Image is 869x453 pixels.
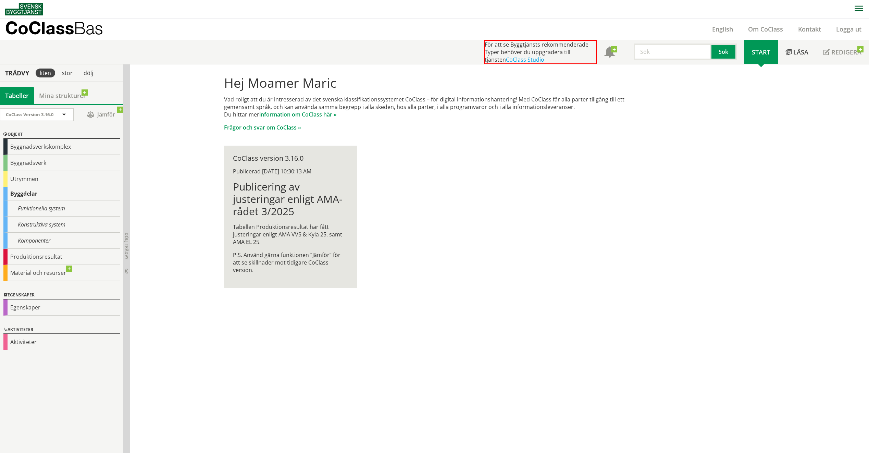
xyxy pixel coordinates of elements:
[3,171,120,187] div: Utrymmen
[634,44,711,60] input: Sök
[124,233,129,259] span: Dölj trädvy
[484,40,597,64] div: För att se Byggtjänsts rekommenderade Typer behöver du uppgradera till tjänsten
[259,111,337,118] a: information om CoClass här »
[233,251,348,274] p: P.S. Använd gärna funktionen ”Jämför” för att se skillnader mot tidigare CoClass version.
[744,40,778,64] a: Start
[711,44,737,60] button: Sök
[752,48,770,56] span: Start
[791,25,829,33] a: Kontakt
[3,187,120,200] div: Byggdelar
[3,291,120,299] div: Egenskaper
[36,69,55,77] div: liten
[34,87,91,104] a: Mina strukturer
[58,69,77,77] div: stor
[778,40,816,64] a: Läsa
[233,223,348,246] p: Tabellen Produktionsresultat har fått justeringar enligt AMA VVS & Kyla 25, samt AMA EL 25.
[3,217,120,233] div: Konstruktiva system
[74,18,103,38] span: Bas
[6,111,53,118] span: CoClass Version 3.16.0
[3,233,120,249] div: Komponenter
[224,96,645,118] p: Vad roligt att du är intresserad av det svenska klassifikationssystemet CoClass – för digital inf...
[3,200,120,217] div: Funktionella system
[224,124,301,131] a: Frågor och svar om CoClass »
[5,24,103,32] p: CoClass
[793,48,808,56] span: Läsa
[5,3,43,15] img: Svensk Byggtjänst
[233,181,348,218] h1: Publicering av justeringar enligt AMA-rådet 3/2025
[224,75,645,90] h1: Hej Moamer Maric
[233,168,348,175] div: Publicerad [DATE] 10:30:13 AM
[829,25,869,33] a: Logga ut
[79,69,97,77] div: dölj
[233,155,348,162] div: CoClass version 3.16.0
[5,19,118,40] a: CoClassBas
[1,69,33,77] div: Trädvy
[3,155,120,171] div: Byggnadsverk
[831,48,861,56] span: Redigera
[3,299,120,316] div: Egenskaper
[816,40,869,64] a: Redigera
[506,56,544,63] a: CoClass Studio
[3,265,120,281] div: Material och resurser
[3,131,120,139] div: Objekt
[705,25,741,33] a: English
[3,326,120,334] div: Aktiviteter
[604,47,615,58] span: Notifikationer
[741,25,791,33] a: Om CoClass
[3,249,120,265] div: Produktionsresultat
[3,334,120,350] div: Aktiviteter
[80,109,122,121] span: Jämför
[3,139,120,155] div: Byggnadsverkskomplex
